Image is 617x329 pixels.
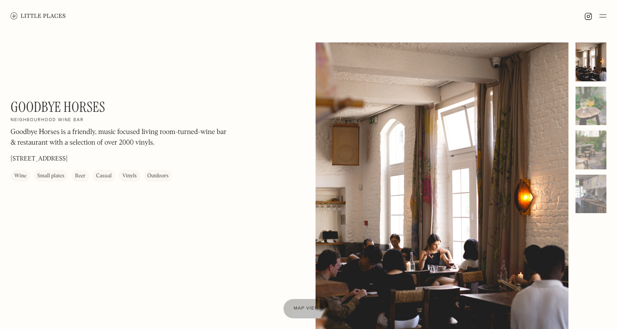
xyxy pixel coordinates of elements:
span: Map view [294,306,320,311]
div: Wine [14,172,26,181]
h2: Neighbourhood wine bar [11,118,84,124]
a: Map view [283,299,330,318]
p: Goodbye Horses is a friendly, music focused living room-turned-wine bar & restaurant with a selec... [11,127,249,149]
div: Beer [75,172,86,181]
div: Vinyls [122,172,137,181]
div: Outdoors [147,172,169,181]
div: Casual [96,172,112,181]
div: Small plates [37,172,64,181]
h1: Goodbye Horses [11,99,105,115]
p: [STREET_ADDRESS] [11,155,68,164]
